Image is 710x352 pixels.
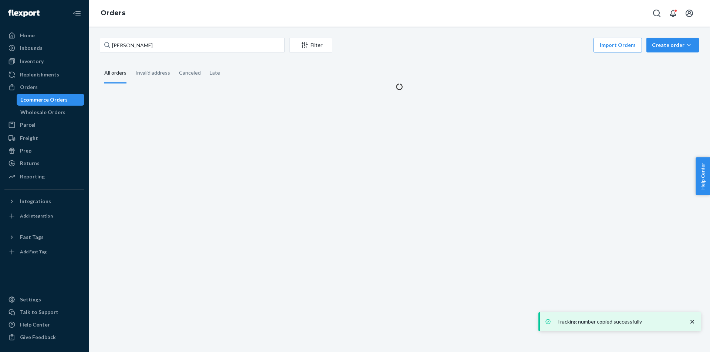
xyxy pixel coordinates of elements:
[4,319,84,331] a: Help Center
[4,231,84,243] button: Fast Tags
[104,63,126,83] div: All orders
[20,44,43,52] div: Inbounds
[17,106,85,118] a: Wholesale Orders
[20,32,35,39] div: Home
[652,41,693,49] div: Create order
[4,306,84,318] a: Talk to Support
[20,134,38,142] div: Freight
[210,63,220,82] div: Late
[4,69,84,81] a: Replenishments
[646,38,699,52] button: Create order
[696,157,710,195] button: Help Center
[95,3,131,24] ol: breadcrumbs
[20,121,35,129] div: Parcel
[20,109,65,116] div: Wholesale Orders
[8,10,40,17] img: Flexport logo
[4,195,84,207] button: Integrations
[20,96,68,103] div: Ecommerce Orders
[649,6,664,21] button: Open Search Box
[4,145,84,157] a: Prep
[4,42,84,54] a: Inbounds
[20,71,59,78] div: Replenishments
[4,246,84,258] a: Add Fast Tag
[4,157,84,169] a: Returns
[682,6,697,21] button: Open account menu
[179,63,201,82] div: Canceled
[101,9,125,17] a: Orders
[20,334,56,341] div: Give Feedback
[20,58,44,65] div: Inventory
[20,198,51,205] div: Integrations
[100,38,285,52] input: Search orders
[557,318,681,325] p: Tracking number copied successfully
[135,63,170,82] div: Invalid address
[20,147,31,154] div: Prep
[20,308,58,316] div: Talk to Support
[20,160,40,167] div: Returns
[4,210,84,222] a: Add Integration
[290,41,332,49] div: Filter
[20,173,45,180] div: Reporting
[17,94,85,106] a: Ecommerce Orders
[4,331,84,343] button: Give Feedback
[4,81,84,93] a: Orders
[4,171,84,182] a: Reporting
[20,233,44,241] div: Fast Tags
[20,321,50,328] div: Help Center
[4,30,84,41] a: Home
[4,294,84,305] a: Settings
[666,6,680,21] button: Open notifications
[70,6,84,21] button: Close Navigation
[594,38,642,52] button: Import Orders
[20,296,41,303] div: Settings
[4,55,84,67] a: Inventory
[20,213,53,219] div: Add Integration
[4,132,84,144] a: Freight
[4,119,84,131] a: Parcel
[689,318,696,325] svg: close toast
[20,249,47,255] div: Add Fast Tag
[289,38,332,52] button: Filter
[20,83,38,91] div: Orders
